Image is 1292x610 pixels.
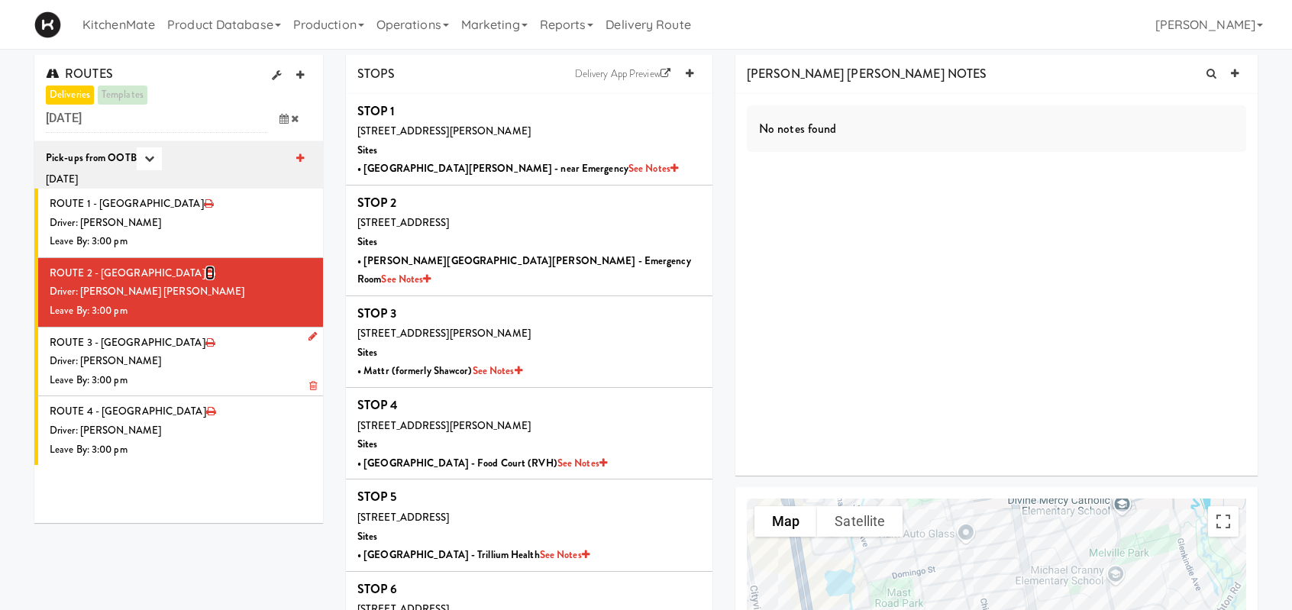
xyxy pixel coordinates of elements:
[357,305,397,322] b: STOP 3
[50,196,204,211] span: ROUTE 1 - [GEOGRAPHIC_DATA]
[50,404,206,418] span: ROUTE 4 - [GEOGRAPHIC_DATA]
[50,302,312,321] div: Leave By: 3:00 pm
[357,580,398,598] b: STOP 6
[357,214,701,233] div: [STREET_ADDRESS]
[357,396,399,414] b: STOP 4
[473,363,522,378] a: See Notes
[357,143,378,157] b: Sites
[557,456,607,470] a: See Notes
[50,421,312,441] div: Driver: [PERSON_NAME]
[357,122,701,141] div: [STREET_ADDRESS][PERSON_NAME]
[346,296,712,388] li: STOP 3[STREET_ADDRESS][PERSON_NAME]Sites• Mattr (formerly Shawcor)See Notes
[817,506,903,537] button: Show satellite imagery
[50,214,312,233] div: Driver: [PERSON_NAME]
[357,363,522,378] b: • Mattr (formerly Shawcor)
[50,441,312,460] div: Leave By: 3:00 pm
[1208,506,1239,537] button: Toggle fullscreen view
[50,282,312,302] div: Driver: [PERSON_NAME] [PERSON_NAME]
[357,345,378,360] b: Sites
[628,161,678,176] a: See Notes
[34,396,323,465] li: ROUTE 4 - [GEOGRAPHIC_DATA]Driver: [PERSON_NAME]Leave By: 3:00 pm
[346,94,712,186] li: STOP 1[STREET_ADDRESS][PERSON_NAME]Sites• [GEOGRAPHIC_DATA][PERSON_NAME] - near EmergencySee Notes
[34,11,61,38] img: Micromart
[747,105,1246,153] div: No notes found
[357,161,678,176] b: • [GEOGRAPHIC_DATA][PERSON_NAME] - near Emergency
[357,508,701,528] div: [STREET_ADDRESS]
[540,547,589,562] a: See Notes
[50,335,205,350] span: ROUTE 3 - [GEOGRAPHIC_DATA]
[747,65,987,82] span: [PERSON_NAME] [PERSON_NAME] NOTES
[50,352,312,371] div: Driver: [PERSON_NAME]
[381,272,431,286] a: See Notes
[50,266,205,280] span: ROUTE 2 - [GEOGRAPHIC_DATA]
[357,417,701,436] div: [STREET_ADDRESS][PERSON_NAME]
[46,65,113,82] span: ROUTES
[357,547,589,562] b: • [GEOGRAPHIC_DATA] - Trillium Health
[34,328,323,397] li: ROUTE 3 - [GEOGRAPHIC_DATA]Driver: [PERSON_NAME]Leave By: 3:00 pm
[34,258,323,328] li: ROUTE 2 - [GEOGRAPHIC_DATA]Driver: [PERSON_NAME] [PERSON_NAME]Leave By: 3:00 pm
[346,388,712,479] li: STOP 4[STREET_ADDRESS][PERSON_NAME]Sites• [GEOGRAPHIC_DATA] - Food Court (RVH)See Notes
[357,65,396,82] span: STOPS
[357,437,378,451] b: Sites
[567,63,678,86] a: Delivery App Preview
[46,170,312,189] div: [DATE]
[46,150,137,164] b: Pick-ups from OOTB
[357,456,607,470] b: • [GEOGRAPHIC_DATA] - Food Court (RVH)
[50,232,312,251] div: Leave By: 3:00 pm
[34,189,323,258] li: ROUTE 1 - [GEOGRAPHIC_DATA]Driver: [PERSON_NAME]Leave By: 3:00 pm
[357,488,397,505] b: STOP 5
[46,86,94,105] a: deliveries
[357,102,396,120] b: STOP 1
[357,194,397,211] b: STOP 2
[754,506,817,537] button: Show street map
[357,529,378,544] b: Sites
[357,253,691,287] b: • [PERSON_NAME][GEOGRAPHIC_DATA][PERSON_NAME] - Emergency Room
[98,86,147,105] a: templates
[50,371,312,390] div: Leave By: 3:00 pm
[346,186,712,296] li: STOP 2[STREET_ADDRESS]Sites• [PERSON_NAME][GEOGRAPHIC_DATA][PERSON_NAME] - Emergency RoomSee Notes
[357,324,701,344] div: [STREET_ADDRESS][PERSON_NAME]
[346,479,712,571] li: STOP 5[STREET_ADDRESS]Sites• [GEOGRAPHIC_DATA] - Trillium HealthSee Notes
[357,234,378,249] b: Sites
